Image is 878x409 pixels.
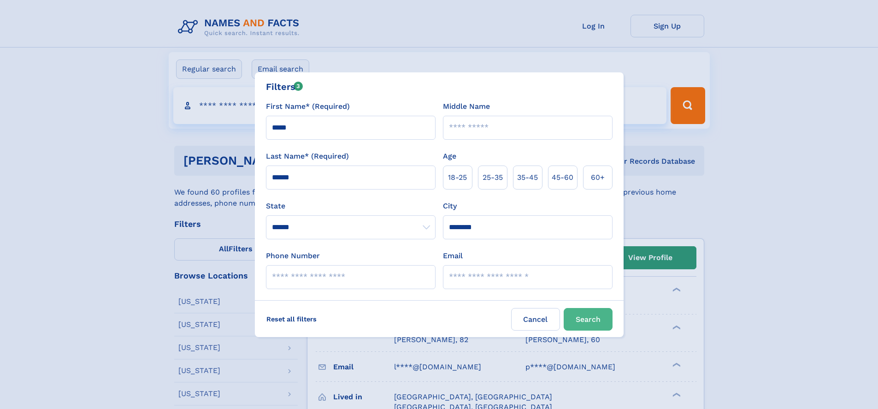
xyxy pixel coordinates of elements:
[591,172,605,183] span: 60+
[266,151,349,162] label: Last Name* (Required)
[483,172,503,183] span: 25‑35
[443,151,456,162] label: Age
[511,308,560,331] label: Cancel
[448,172,467,183] span: 18‑25
[564,308,613,331] button: Search
[266,101,350,112] label: First Name* (Required)
[552,172,573,183] span: 45‑60
[266,201,436,212] label: State
[443,201,457,212] label: City
[260,308,323,330] label: Reset all filters
[443,101,490,112] label: Middle Name
[266,80,303,94] div: Filters
[266,250,320,261] label: Phone Number
[443,250,463,261] label: Email
[517,172,538,183] span: 35‑45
